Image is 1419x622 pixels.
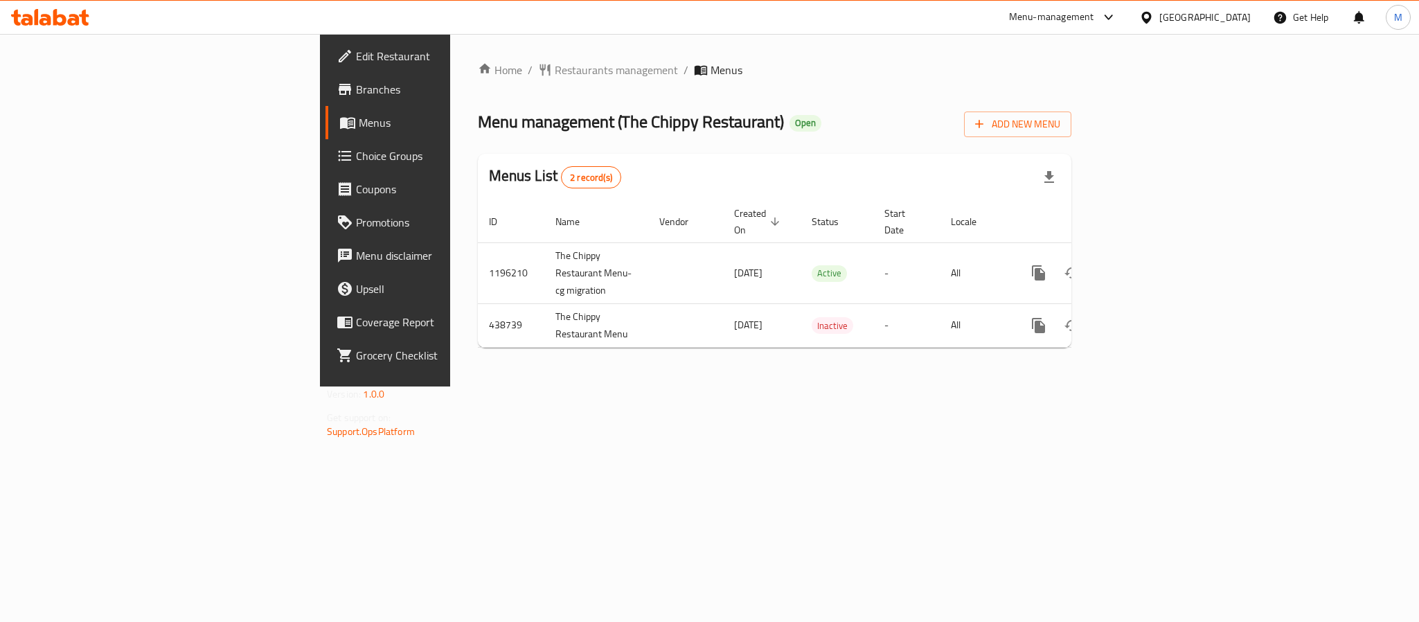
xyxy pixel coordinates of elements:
a: Menus [325,106,557,139]
span: Grocery Checklist [356,347,546,364]
span: Promotions [356,214,546,231]
td: All [940,242,1011,303]
div: Export file [1033,161,1066,194]
span: Status [812,213,857,230]
span: M [1394,10,1402,25]
a: Support.OpsPlatform [327,423,415,441]
span: Created On [734,205,784,238]
div: [GEOGRAPHIC_DATA] [1159,10,1251,25]
td: - [873,303,940,347]
span: 1.0.0 [363,385,384,403]
button: more [1022,309,1055,342]
h2: Menus List [489,166,621,188]
span: Vendor [659,213,706,230]
span: Open [789,117,821,129]
a: Restaurants management [538,62,678,78]
a: Promotions [325,206,557,239]
span: [DATE] [734,316,762,334]
span: Menus [359,114,546,131]
span: Active [812,265,847,281]
span: 2 record(s) [562,171,621,184]
span: Get support on: [327,409,391,427]
span: Edit Restaurant [356,48,546,64]
button: Add New Menu [964,112,1071,137]
span: Locale [951,213,994,230]
div: Menu-management [1009,9,1094,26]
span: [DATE] [734,264,762,282]
span: Choice Groups [356,148,546,164]
td: The Chippy Restaurant Menu-cg migration [544,242,648,303]
a: Grocery Checklist [325,339,557,372]
span: Coupons [356,181,546,197]
nav: breadcrumb [478,62,1071,78]
a: Edit Restaurant [325,39,557,73]
th: Actions [1011,201,1166,243]
span: Menu management ( The Chippy Restaurant ) [478,106,784,137]
div: Total records count [561,166,621,188]
span: Start Date [884,205,923,238]
div: Inactive [812,317,853,334]
a: Branches [325,73,557,106]
div: Open [789,115,821,132]
span: Coverage Report [356,314,546,330]
span: Upsell [356,281,546,297]
span: Branches [356,81,546,98]
span: Version: [327,385,361,403]
a: Coupons [325,172,557,206]
span: Add New Menu [975,116,1060,133]
table: enhanced table [478,201,1166,348]
span: ID [489,213,515,230]
a: Choice Groups [325,139,557,172]
span: Name [555,213,598,230]
button: more [1022,256,1055,290]
span: Restaurants management [555,62,678,78]
a: Upsell [325,272,557,305]
li: / [684,62,688,78]
button: Change Status [1055,309,1089,342]
span: Menu disclaimer [356,247,546,264]
td: All [940,303,1011,347]
a: Coverage Report [325,305,557,339]
span: Menus [711,62,742,78]
a: Menu disclaimer [325,239,557,272]
span: Inactive [812,318,853,334]
td: The Chippy Restaurant Menu [544,303,648,347]
div: Active [812,265,847,282]
td: - [873,242,940,303]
